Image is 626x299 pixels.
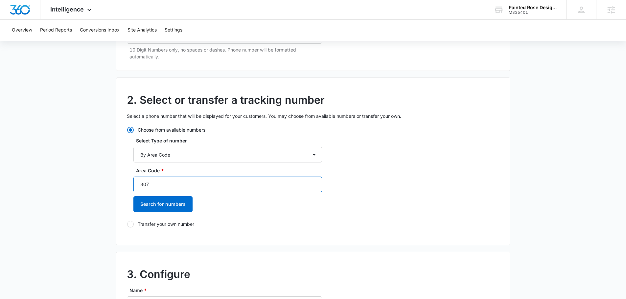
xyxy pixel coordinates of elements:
label: Select Type of number [136,137,325,144]
button: Settings [165,20,182,41]
button: Overview [12,20,32,41]
div: account id [509,10,557,15]
h2: 2. Select or transfer a tracking number [127,92,499,108]
button: Period Reports [40,20,72,41]
button: Site Analytics [128,20,157,41]
label: Name [129,287,325,294]
h2: 3. Configure [127,267,499,282]
label: Area Code [136,167,325,174]
span: Intelligence [50,6,84,13]
label: Choose from available numbers [127,126,322,133]
div: account name [509,5,557,10]
label: Transfer your own number [127,221,322,227]
button: Search for numbers [133,196,193,212]
p: 10 Digit Numbers only, no spaces or dashes. Phone number will be formatted automatically. [129,46,322,60]
p: Select a phone number that will be displayed for your customers. You may choose from available nu... [127,113,499,119]
button: Conversions Inbox [80,20,120,41]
